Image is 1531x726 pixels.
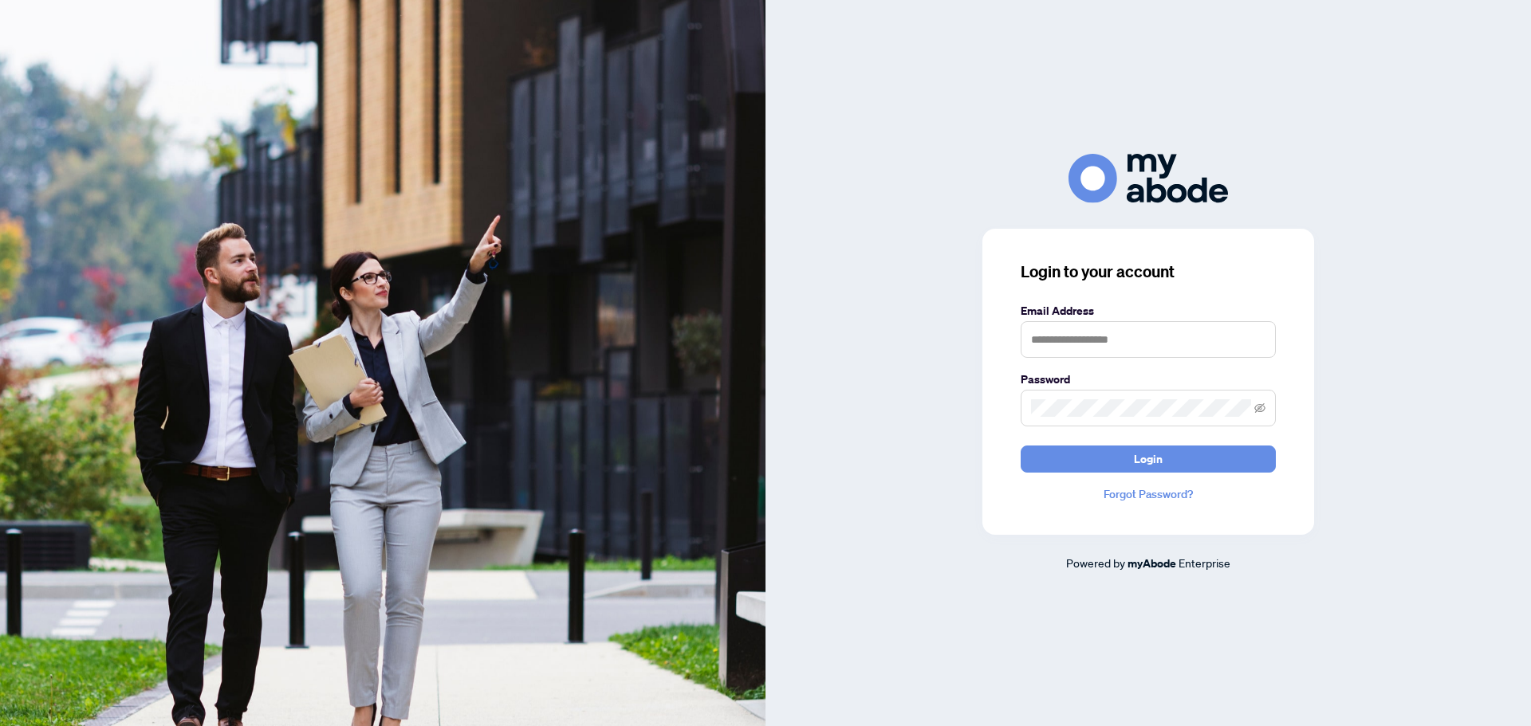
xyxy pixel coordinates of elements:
[1021,261,1276,283] h3: Login to your account
[1134,446,1163,472] span: Login
[1254,402,1265,414] span: eye-invisible
[1021,445,1276,473] button: Login
[1128,555,1176,572] a: myAbode
[1021,485,1276,503] a: Forgot Password?
[1179,555,1230,570] span: Enterprise
[1021,371,1276,388] label: Password
[1066,555,1125,570] span: Powered by
[1021,302,1276,320] label: Email Address
[1069,154,1228,202] img: ma-logo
